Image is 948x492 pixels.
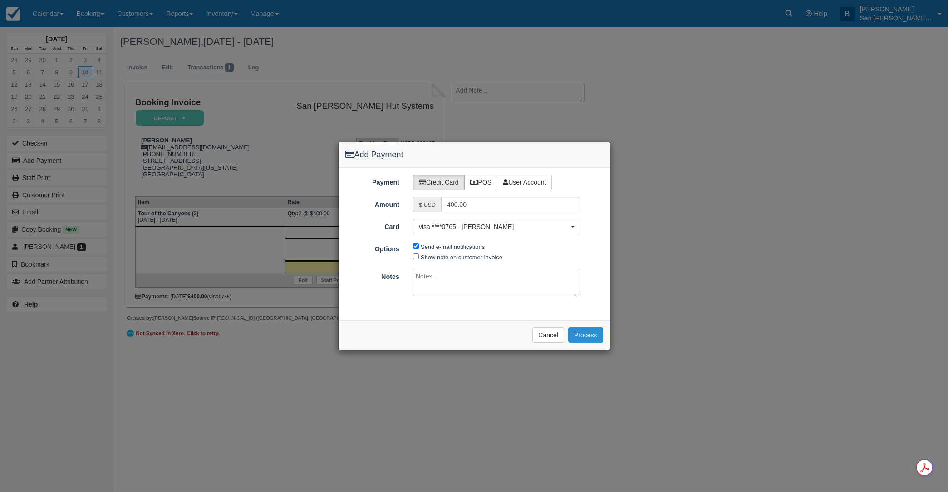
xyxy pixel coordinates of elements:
[421,244,485,250] label: Send e-mail notifications
[339,175,407,187] label: Payment
[339,241,407,254] label: Options
[497,175,552,190] label: User Account
[413,175,465,190] label: Credit Card
[345,149,603,161] h4: Add Payment
[339,197,407,209] label: Amount
[419,222,569,231] span: visa ****0765 - [PERSON_NAME]
[532,327,564,343] button: Cancel
[339,269,407,282] label: Notes
[568,327,603,343] button: Process
[339,219,407,232] label: Card
[413,219,580,234] button: visa ****0765 - [PERSON_NAME]
[421,254,502,261] label: Show note on customer invoice
[419,202,436,208] small: $ USD
[441,197,580,212] input: Valid amount required.
[464,175,498,190] label: POS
